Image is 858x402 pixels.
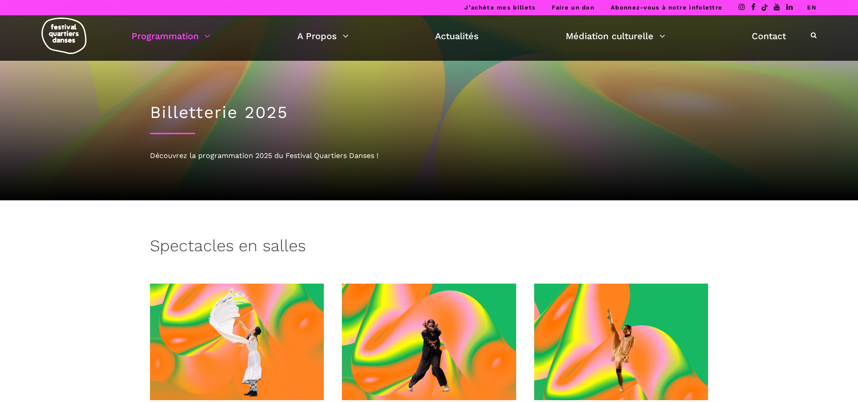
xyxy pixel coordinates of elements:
a: A Propos [297,28,349,44]
h3: Spectacles en salles [150,236,306,259]
a: Contact [752,28,786,44]
a: Médiation culturelle [566,28,665,44]
a: J’achète mes billets [464,4,536,11]
a: Programmation [132,28,210,44]
a: EN [807,4,817,11]
a: Abonnez-vous à notre infolettre [611,4,722,11]
a: Faire un don [552,4,595,11]
img: logo-fqd-med [41,18,86,54]
a: Actualités [435,28,479,44]
div: Découvrez la programmation 2025 du Festival Quartiers Danses ! [150,150,708,162]
h1: Billetterie 2025 [150,103,708,122]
